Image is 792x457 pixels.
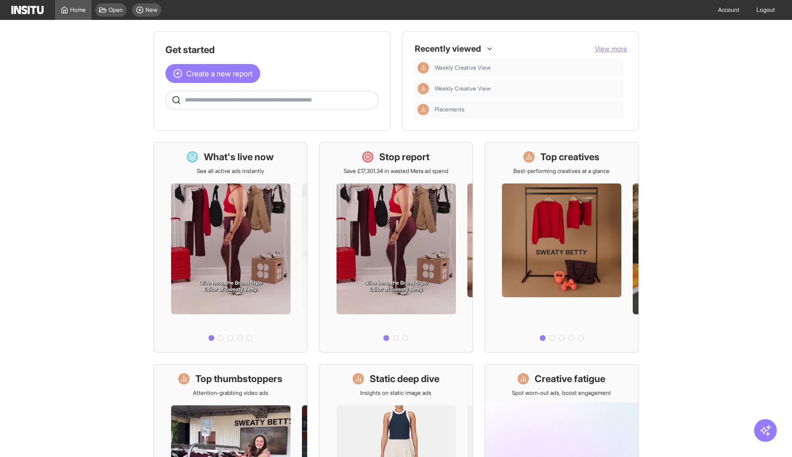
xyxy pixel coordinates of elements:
[204,150,274,164] h1: What's live now
[193,389,268,397] p: Attention-grabbing video ads
[197,167,264,175] p: See all active ads instantly
[418,83,429,94] div: Insights
[595,44,627,54] button: View more
[344,167,448,175] p: Save £17,301.34 in wasted Meta ad spend
[186,68,253,79] span: Create a new report
[319,142,473,353] a: Stop reportSave £17,301.34 in wasted Meta ad spend
[146,6,157,14] span: New
[195,372,282,385] h1: Top thumbstoppers
[595,45,627,53] span: View more
[370,372,439,385] h1: Static deep dive
[418,104,429,115] div: Insights
[11,6,44,14] img: Logo
[70,6,86,14] span: Home
[418,62,429,73] div: Insights
[435,106,619,113] span: Placements
[435,106,464,113] span: Placements
[154,142,308,353] a: What's live nowSee all active ads instantly
[165,43,379,56] h1: Get started
[513,167,610,175] p: Best-performing creatives at a glance
[435,64,619,72] span: Weekly Creative View
[540,150,600,164] h1: Top creatives
[165,64,260,83] button: Create a new report
[360,389,431,397] p: Insights on static image ads
[435,85,619,92] span: Weekly Creative View
[484,142,638,353] a: Top creativesBest-performing creatives at a glance
[109,6,123,14] span: Open
[435,64,491,72] span: Weekly Creative View
[435,85,491,92] span: Weekly Creative View
[379,150,429,164] h1: Stop report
